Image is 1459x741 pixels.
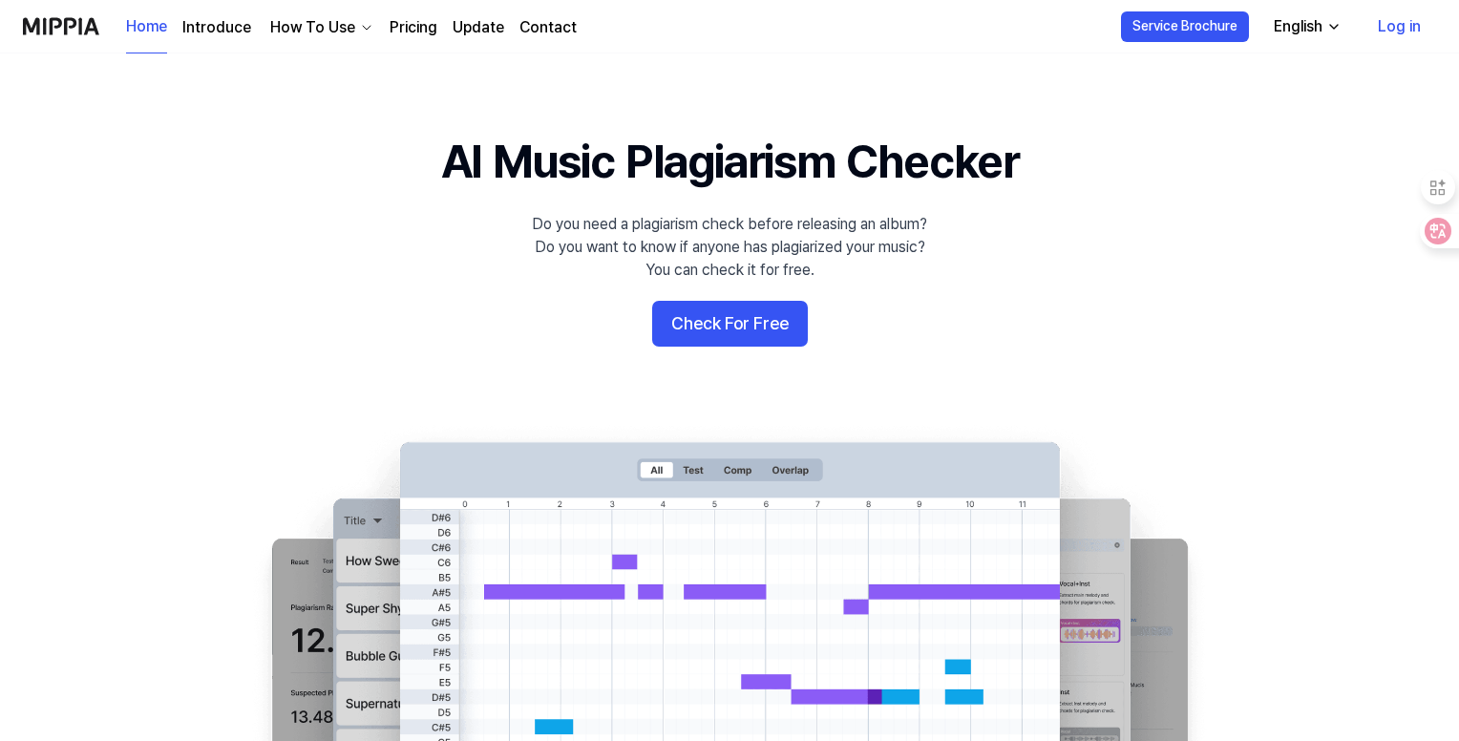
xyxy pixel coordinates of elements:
button: Service Brochure [1121,11,1249,42]
h1: AI Music Plagiarism Checker [441,130,1019,194]
button: How To Use [266,16,374,39]
a: Introduce [182,16,251,39]
div: English [1270,15,1326,38]
button: English [1258,8,1353,46]
div: How To Use [266,16,359,39]
a: Update [453,16,504,39]
button: Check For Free [652,301,808,347]
a: Home [126,1,167,53]
div: Do you need a plagiarism check before releasing an album? Do you want to know if anyone has plagi... [532,213,927,282]
a: Contact [519,16,577,39]
a: Pricing [390,16,437,39]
